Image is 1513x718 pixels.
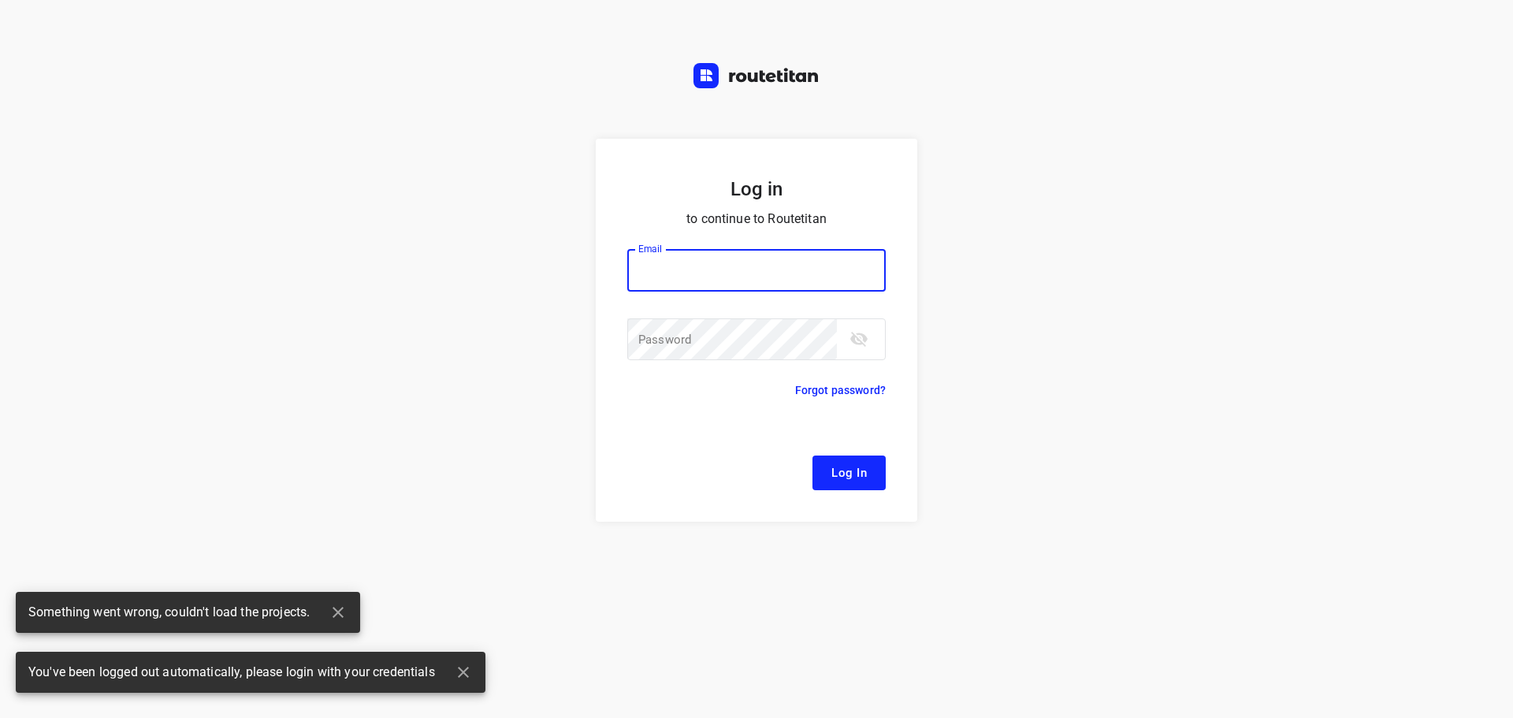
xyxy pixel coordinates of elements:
button: Log In [812,456,886,490]
span: Something went wrong, couldn't load the projects. [28,604,310,622]
span: You've been logged out automatically, please login with your credentials [28,664,435,682]
h5: Log in [627,177,886,202]
span: Log In [831,463,867,483]
p: to continue to Routetitan [627,208,886,230]
p: Forgot password? [795,381,886,400]
button: toggle password visibility [843,323,875,355]
img: Routetitan [693,63,820,88]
